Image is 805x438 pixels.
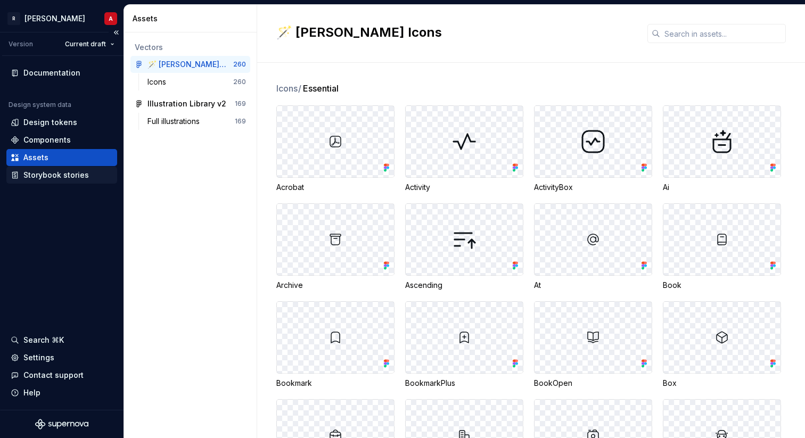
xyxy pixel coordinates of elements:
div: Design tokens [23,117,77,128]
div: ActivityBox [534,182,652,193]
div: Design system data [9,101,71,109]
div: Book [663,280,781,291]
div: 169 [235,117,246,126]
a: Illustration Library v2169 [130,95,250,112]
div: Illustration Library v2 [147,98,226,109]
a: Design tokens [6,114,117,131]
span: Essential [303,82,339,95]
svg: Supernova Logo [35,419,88,429]
button: Help [6,384,117,401]
div: Settings [23,352,54,363]
div: R [7,12,20,25]
div: Version [9,40,33,48]
div: Activity [405,182,523,193]
div: A [109,14,113,23]
a: Components [6,131,117,148]
div: Full illustrations [147,116,204,127]
span: / [298,83,301,94]
div: Ascending [405,280,523,291]
div: Archive [276,280,395,291]
div: Ai [663,182,781,193]
a: 🪄 [PERSON_NAME] Icons260 [130,56,250,73]
span: Current draft [65,40,106,48]
div: 260 [233,78,246,86]
button: Search ⌘K [6,332,117,349]
div: Documentation [23,68,80,78]
h2: 🪄 [PERSON_NAME] Icons [276,24,635,41]
div: At [534,280,652,291]
a: Icons260 [143,73,250,90]
button: Current draft [60,37,119,52]
div: Box [663,378,781,389]
div: Vectors [135,42,246,53]
input: Search in assets... [660,24,786,43]
span: Icons [276,82,302,95]
a: Settings [6,349,117,366]
div: BookmarkPlus [405,378,523,389]
a: Assets [6,149,117,166]
div: Storybook stories [23,170,89,180]
div: Search ⌘K [23,335,64,345]
div: Contact support [23,370,84,381]
div: Icons [147,77,170,87]
div: Acrobat [276,182,395,193]
div: 🪄 [PERSON_NAME] Icons [147,59,227,70]
div: Help [23,387,40,398]
button: Collapse sidebar [109,25,124,40]
a: Full illustrations169 [143,113,250,130]
button: R[PERSON_NAME]A [2,7,121,30]
div: 169 [235,100,246,108]
div: Assets [23,152,48,163]
div: BookOpen [534,378,652,389]
a: Storybook stories [6,167,117,184]
div: [PERSON_NAME] [24,13,85,24]
div: Assets [133,13,252,24]
div: 260 [233,60,246,69]
a: Documentation [6,64,117,81]
button: Contact support [6,367,117,384]
div: Components [23,135,71,145]
div: Bookmark [276,378,395,389]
